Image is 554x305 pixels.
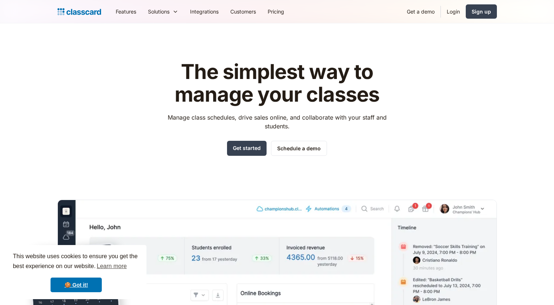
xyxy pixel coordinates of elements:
[142,3,184,20] div: Solutions
[13,252,140,272] span: This website uses cookies to ensure you get the best experience on our website.
[401,3,440,20] a: Get a demo
[148,8,170,15] div: Solutions
[110,3,142,20] a: Features
[262,3,290,20] a: Pricing
[441,3,466,20] a: Login
[6,245,146,299] div: cookieconsent
[466,4,497,19] a: Sign up
[57,7,101,17] a: home
[184,3,224,20] a: Integrations
[227,141,267,156] a: Get started
[96,261,128,272] a: learn more about cookies
[161,61,393,106] h1: The simplest way to manage your classes
[51,278,102,292] a: dismiss cookie message
[161,113,393,131] p: Manage class schedules, drive sales online, and collaborate with your staff and students.
[224,3,262,20] a: Customers
[271,141,327,156] a: Schedule a demo
[472,8,491,15] div: Sign up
